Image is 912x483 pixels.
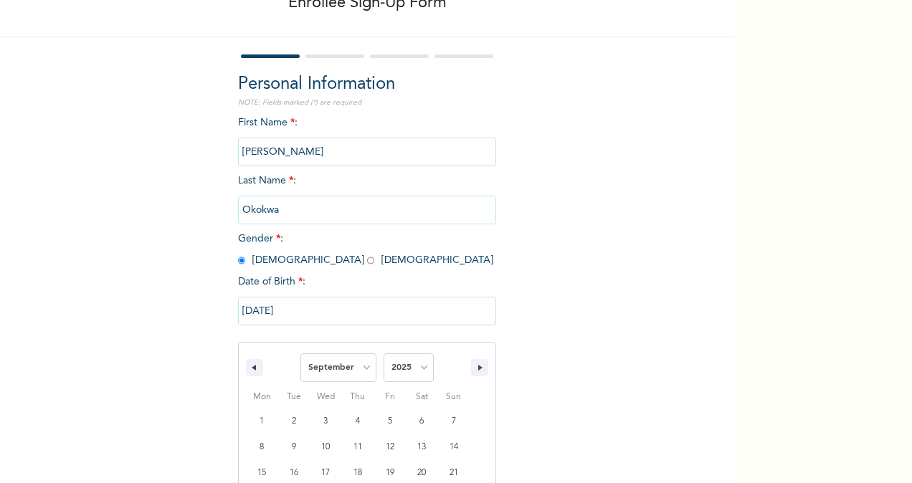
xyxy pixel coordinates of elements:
[260,408,264,434] span: 1
[246,408,278,434] button: 1
[388,408,392,434] span: 5
[292,408,296,434] span: 2
[450,434,458,460] span: 14
[246,434,278,460] button: 8
[406,408,438,434] button: 6
[238,138,496,166] input: Enter your first name
[437,408,470,434] button: 7
[437,434,470,460] button: 14
[342,434,374,460] button: 11
[374,386,406,408] span: Fri
[310,434,342,460] button: 10
[417,434,426,460] span: 13
[238,176,496,215] span: Last Name :
[310,386,342,408] span: Wed
[321,434,330,460] span: 10
[374,434,406,460] button: 12
[278,434,310,460] button: 9
[278,386,310,408] span: Tue
[260,434,264,460] span: 8
[353,434,362,460] span: 11
[238,118,496,157] span: First Name :
[238,297,496,325] input: DD-MM-YYYY
[278,408,310,434] button: 2
[374,408,406,434] button: 5
[238,196,496,224] input: Enter your last name
[342,408,374,434] button: 4
[238,234,493,265] span: Gender : [DEMOGRAPHIC_DATA] [DEMOGRAPHIC_DATA]
[342,386,374,408] span: Thu
[238,97,496,108] p: NOTE: Fields marked (*) are required
[406,434,438,460] button: 13
[310,408,342,434] button: 3
[238,274,305,290] span: Date of Birth :
[246,386,278,408] span: Mon
[437,386,470,408] span: Sun
[238,72,496,97] h2: Personal Information
[292,434,296,460] span: 9
[419,408,424,434] span: 6
[356,408,360,434] span: 4
[386,434,394,460] span: 12
[406,386,438,408] span: Sat
[323,408,328,434] span: 3
[452,408,456,434] span: 7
